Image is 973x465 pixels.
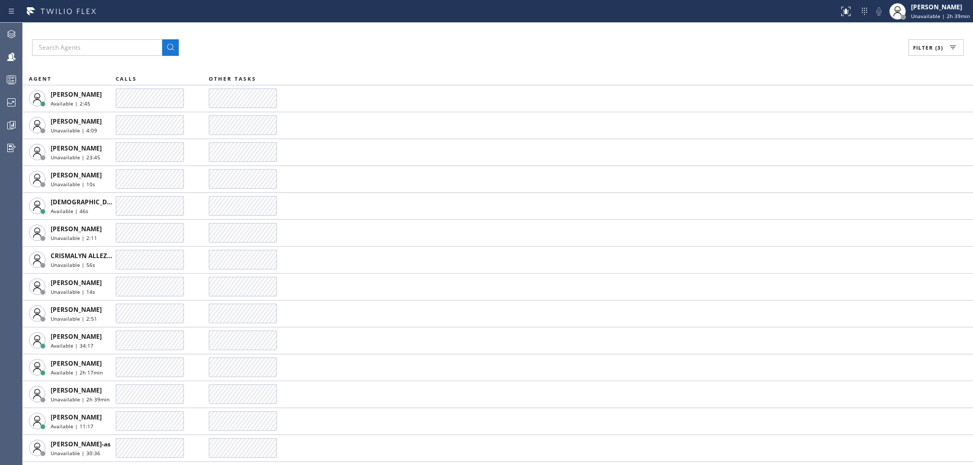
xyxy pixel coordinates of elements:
[872,4,886,19] button: Mute
[51,234,97,242] span: Unavailable | 2:11
[913,44,943,51] span: Filter (3)
[51,224,102,233] span: [PERSON_NAME]
[51,117,102,126] span: [PERSON_NAME]
[51,171,102,179] span: [PERSON_NAME]
[51,100,90,107] span: Available | 2:45
[51,278,102,287] span: [PERSON_NAME]
[51,154,100,161] span: Unavailable | 23:45
[51,359,102,368] span: [PERSON_NAME]
[51,251,115,260] span: CRISMALYN ALLEZER
[51,315,97,322] span: Unavailable | 2:51
[51,90,102,99] span: [PERSON_NAME]
[911,3,970,11] div: [PERSON_NAME]
[51,440,111,448] span: [PERSON_NAME]-as
[51,369,103,376] span: Available | 2h 17min
[51,423,94,430] span: Available | 11:17
[51,342,94,349] span: Available | 34:17
[908,39,964,56] button: Filter (3)
[209,75,256,82] span: OTHER TASKS
[51,198,172,206] span: [DEMOGRAPHIC_DATA][PERSON_NAME]
[51,413,102,422] span: [PERSON_NAME]
[51,305,102,314] span: [PERSON_NAME]
[51,261,95,268] span: Unavailable | 56s
[911,12,970,20] span: Unavailable | 2h 39min
[51,386,102,395] span: [PERSON_NAME]
[51,181,95,188] span: Unavailable | 10s
[29,75,52,82] span: AGENT
[51,396,110,403] span: Unavailable | 2h 39min
[51,288,95,295] span: Unavailable | 14s
[116,75,137,82] span: CALLS
[51,127,97,134] span: Unavailable | 4:09
[51,449,100,457] span: Unavailable | 30:36
[51,207,88,215] span: Available | 46s
[32,39,162,56] input: Search Agents
[51,332,102,341] span: [PERSON_NAME]
[51,144,102,153] span: [PERSON_NAME]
